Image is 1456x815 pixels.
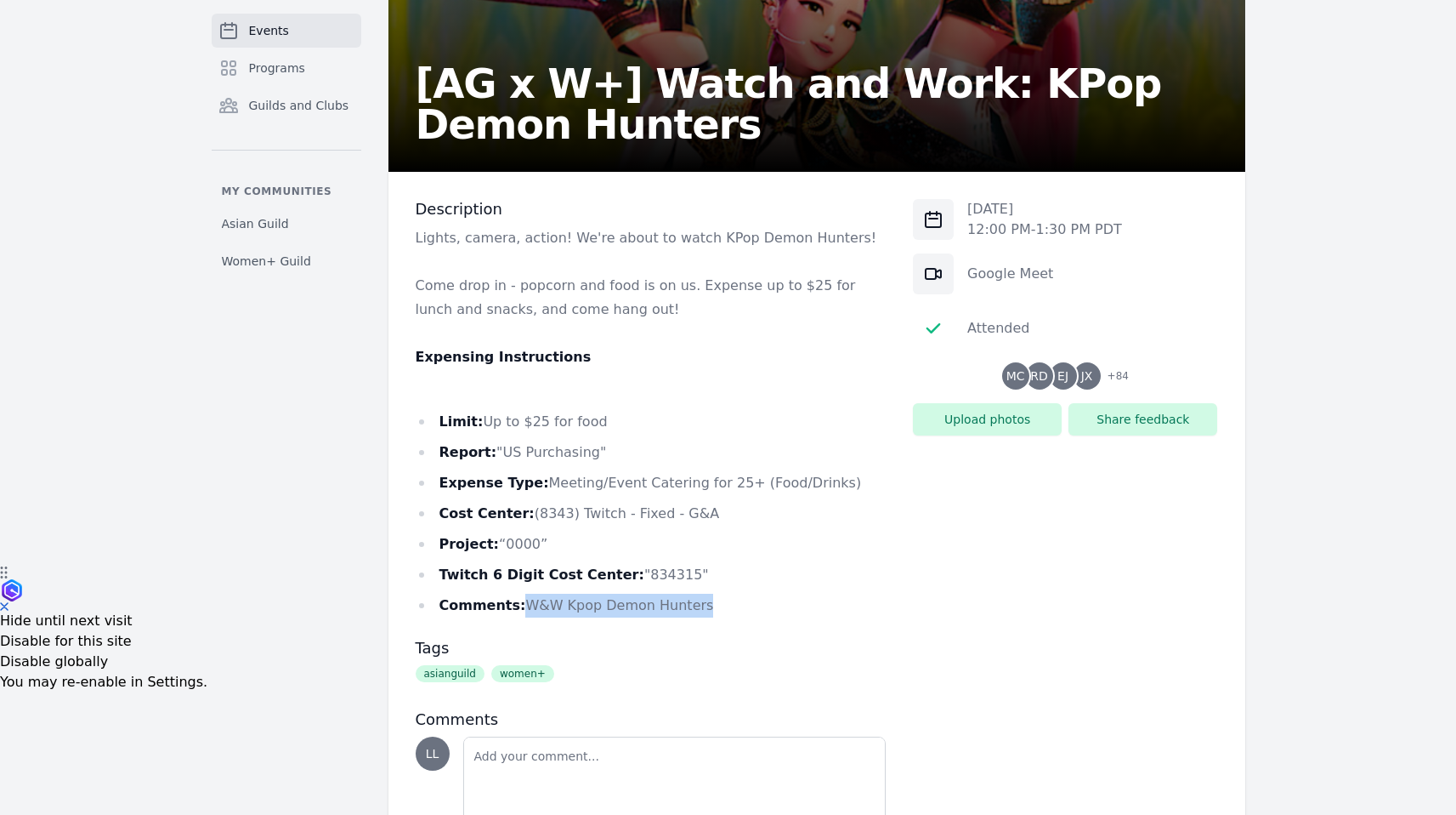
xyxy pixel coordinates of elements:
[416,638,887,658] h3: Tags
[439,567,644,583] strong: Twitch 6 Digit Cost Center:
[439,597,526,613] strong: Comments:
[913,403,1062,436] button: Upload photos
[416,349,592,365] strong: Expensing Instructions
[439,536,499,552] strong: Project:
[212,14,361,276] nav: Sidebar
[1030,370,1048,382] span: RD
[439,444,497,460] strong: Report:
[249,22,289,39] span: Events
[416,502,887,526] li: (8343) Twitch - Fixed - G&A
[212,246,361,276] a: Women+ Guild
[416,410,887,434] li: Up to $25 for food
[416,199,887,219] h3: Description
[416,594,887,618] li: W&W Kpop Demon Hunters
[249,97,349,114] span: Guilds and Clubs
[1006,370,1025,382] span: MC
[416,226,887,250] p: Lights, camera, action! We're about to watch KPop Demon Hunters!
[1068,403,1217,436] button: Share feedback
[212,208,361,239] a: Asian Guild
[416,665,484,682] span: asianguild
[212,51,361,85] a: Programs
[967,265,1053,282] a: Google Meet
[439,413,484,430] strong: Limit:
[222,253,311,270] span: Women+ Guild
[416,533,887,556] li: “0000”
[1097,366,1129,390] span: + 84
[212,14,361,48] a: Events
[416,441,887,464] li: "US Purchasing"
[416,710,887,730] h3: Comments
[416,563,887,587] li: "834315"
[212,185,361,198] p: My communities
[416,63,1218,145] h2: [AG x W+] Watch and Work: KPop Demon Hunters
[439,475,549,491] strong: Expense Type:
[1081,370,1093,382] span: JX
[967,219,1122,240] p: 12:00 PM - 1:30 PM PDT
[491,665,554,682] span: women+
[967,318,1029,339] div: Attended
[426,748,439,760] span: LL
[416,274,887,322] p: Come drop in - popcorn and food is on us. Expense up to $25 for lunch and snacks, and come hang out!
[967,199,1122,219] p: [DATE]
[222,215,289,232] span: Asian Guild
[249,60,305,77] span: Programs
[416,471,887,495] li: Meeting/Event Catering for 25+ (Food/Drinks)
[212,88,361,123] a: Guilds and Clubs
[439,505,535,521] strong: Cost Center:
[1057,370,1068,382] span: EJ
